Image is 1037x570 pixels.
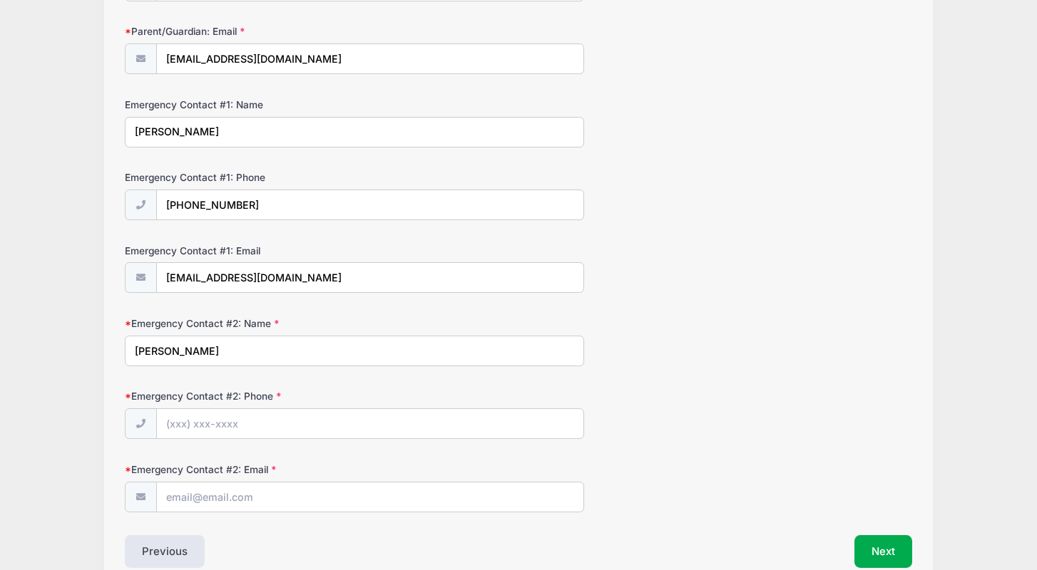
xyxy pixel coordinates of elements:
button: Next [854,535,912,568]
label: Emergency Contact #2: Phone [125,389,387,403]
button: Previous [125,535,205,568]
input: (xxx) xxx-xxxx [156,408,584,439]
input: email@email.com [156,43,584,74]
input: email@email.com [156,482,584,512]
input: (xxx) xxx-xxxx [156,190,584,220]
label: Emergency Contact #1: Email [125,244,387,258]
label: Parent/Guardian: Email [125,24,387,38]
label: Emergency Contact #1: Phone [125,170,387,185]
label: Emergency Contact #2: Name [125,316,387,331]
input: email@email.com [156,262,584,293]
label: Emergency Contact #2: Email [125,462,387,477]
label: Emergency Contact #1: Name [125,98,387,112]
